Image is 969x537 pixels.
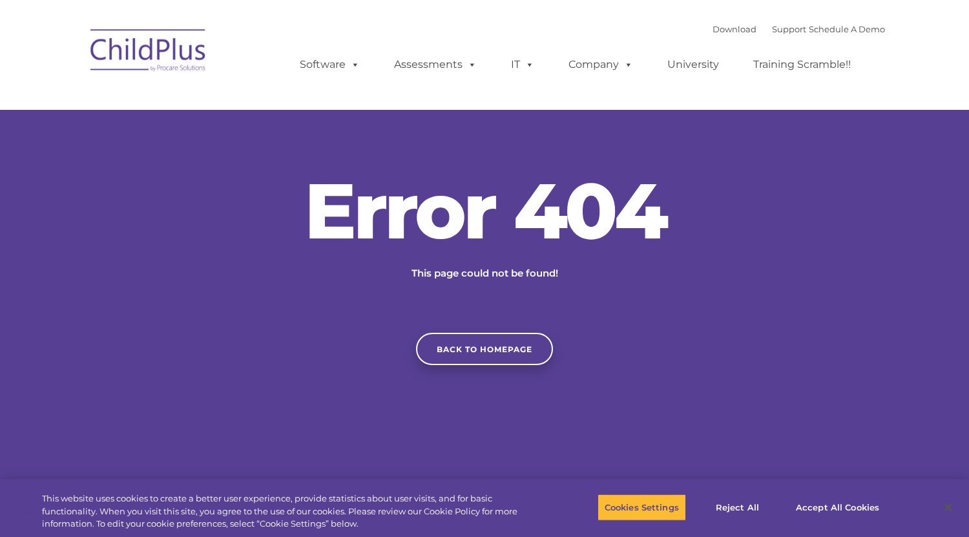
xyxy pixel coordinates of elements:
[349,266,620,281] p: This page could not be found!
[713,24,756,34] a: Download
[498,52,547,78] a: IT
[697,494,778,521] button: Reject All
[291,172,678,249] h2: Error 404
[416,333,553,365] a: Back to homepage
[654,52,732,78] a: University
[381,52,490,78] a: Assessments
[809,24,885,34] a: Schedule A Demo
[598,494,686,521] button: Cookies Settings
[740,52,864,78] a: Training Scramble!!
[287,52,373,78] a: Software
[84,20,213,85] img: ChildPlus by Procare Solutions
[789,494,886,521] button: Accept All Cookies
[42,492,533,531] div: This website uses cookies to create a better user experience, provide statistics about user visit...
[772,24,806,34] a: Support
[713,24,885,34] font: |
[934,493,963,521] button: Close
[556,52,646,78] a: Company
